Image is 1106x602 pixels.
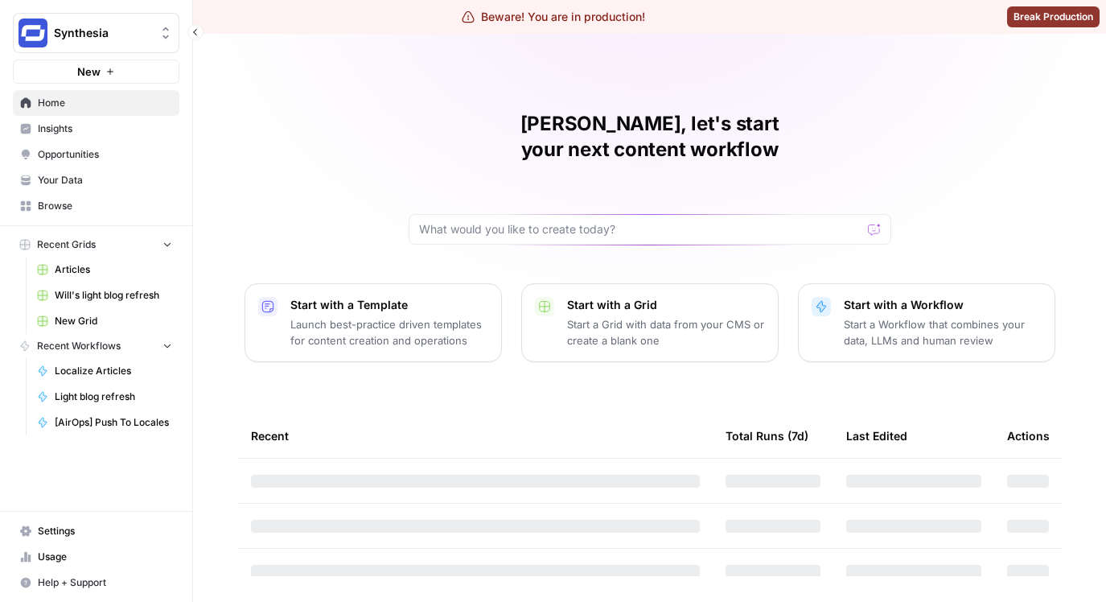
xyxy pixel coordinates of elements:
a: Light blog refresh [30,384,179,410]
div: Actions [1007,414,1050,458]
div: Last Edited [846,414,907,458]
a: New Grid [30,308,179,334]
span: Will's light blog refresh [55,288,172,303]
button: Break Production [1007,6,1100,27]
button: Start with a TemplateLaunch best-practice driven templates for content creation and operations [245,283,502,362]
a: Opportunities [13,142,179,167]
span: Settings [38,524,172,538]
span: [AirOps] Push To Locales [55,415,172,430]
p: Start a Workflow that combines your data, LLMs and human review [844,316,1042,348]
button: New [13,60,179,84]
span: Browse [38,199,172,213]
span: Localize Articles [55,364,172,378]
span: Recent Grids [37,237,96,252]
p: Start with a Workflow [844,297,1042,313]
span: Usage [38,550,172,564]
a: Localize Articles [30,358,179,384]
a: Usage [13,544,179,570]
a: [AirOps] Push To Locales [30,410,179,435]
span: Light blog refresh [55,390,172,404]
div: Beware! You are in production! [462,9,645,25]
span: Synthesia [54,25,151,41]
a: Settings [13,518,179,544]
p: Start with a Grid [567,297,765,313]
button: Start with a GridStart a Grid with data from your CMS or create a blank one [521,283,779,362]
a: Your Data [13,167,179,193]
span: Break Production [1013,10,1093,24]
span: New [77,64,101,80]
a: Home [13,90,179,116]
span: Home [38,96,172,110]
p: Start a Grid with data from your CMS or create a blank one [567,316,765,348]
div: Recent [251,414,700,458]
span: Help + Support [38,575,172,590]
input: What would you like to create today? [419,221,861,237]
a: Insights [13,116,179,142]
span: Recent Workflows [37,339,121,353]
span: Your Data [38,173,172,188]
span: New Grid [55,314,172,328]
button: Recent Workflows [13,334,179,358]
button: Help + Support [13,570,179,596]
span: Opportunities [38,147,172,162]
a: Articles [30,257,179,282]
h1: [PERSON_NAME], let's start your next content workflow [409,111,891,163]
button: Start with a WorkflowStart a Workflow that combines your data, LLMs and human review [798,283,1055,362]
p: Start with a Template [290,297,488,313]
button: Recent Grids [13,233,179,257]
a: Will's light blog refresh [30,282,179,308]
button: Workspace: Synthesia [13,13,179,53]
div: Total Runs (7d) [726,414,808,458]
a: Browse [13,193,179,219]
span: Insights [38,122,172,136]
span: Articles [55,262,172,277]
img: Synthesia Logo [19,19,47,47]
p: Launch best-practice driven templates for content creation and operations [290,316,488,348]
